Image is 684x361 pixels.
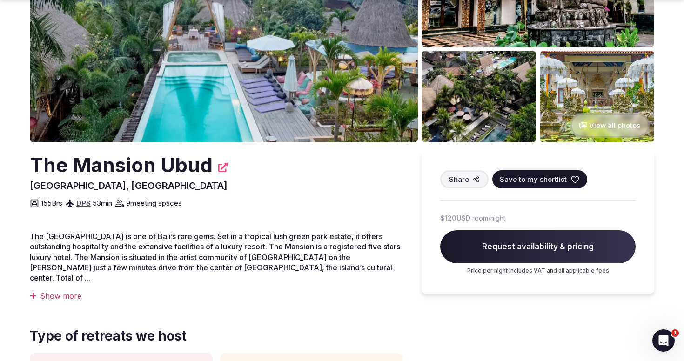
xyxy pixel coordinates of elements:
[440,170,489,188] button: Share
[472,214,505,223] span: room/night
[440,230,636,264] span: Request availability & pricing
[30,152,213,179] h2: The Mansion Ubud
[440,214,470,223] span: $120 USD
[30,327,403,345] span: Type of retreats we host
[30,232,400,283] span: The [GEOGRAPHIC_DATA] is one of Bali’s rare gems. Set in a tropical lush green park estate, it of...
[449,174,469,184] span: Share
[76,199,91,207] a: DPS
[540,51,654,142] img: Venue gallery photo
[422,51,536,142] img: Venue gallery photo
[570,113,650,138] button: View all photos
[30,180,228,191] span: [GEOGRAPHIC_DATA], [GEOGRAPHIC_DATA]
[492,170,587,188] button: Save to my shortlist
[126,198,182,208] span: 9 meeting spaces
[30,291,403,301] div: Show more
[671,329,679,337] span: 1
[41,198,62,208] span: 155 Brs
[93,198,112,208] span: 53 min
[500,174,567,184] span: Save to my shortlist
[652,329,675,352] iframe: Intercom live chat
[440,267,636,275] p: Price per night includes VAT and all applicable fees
